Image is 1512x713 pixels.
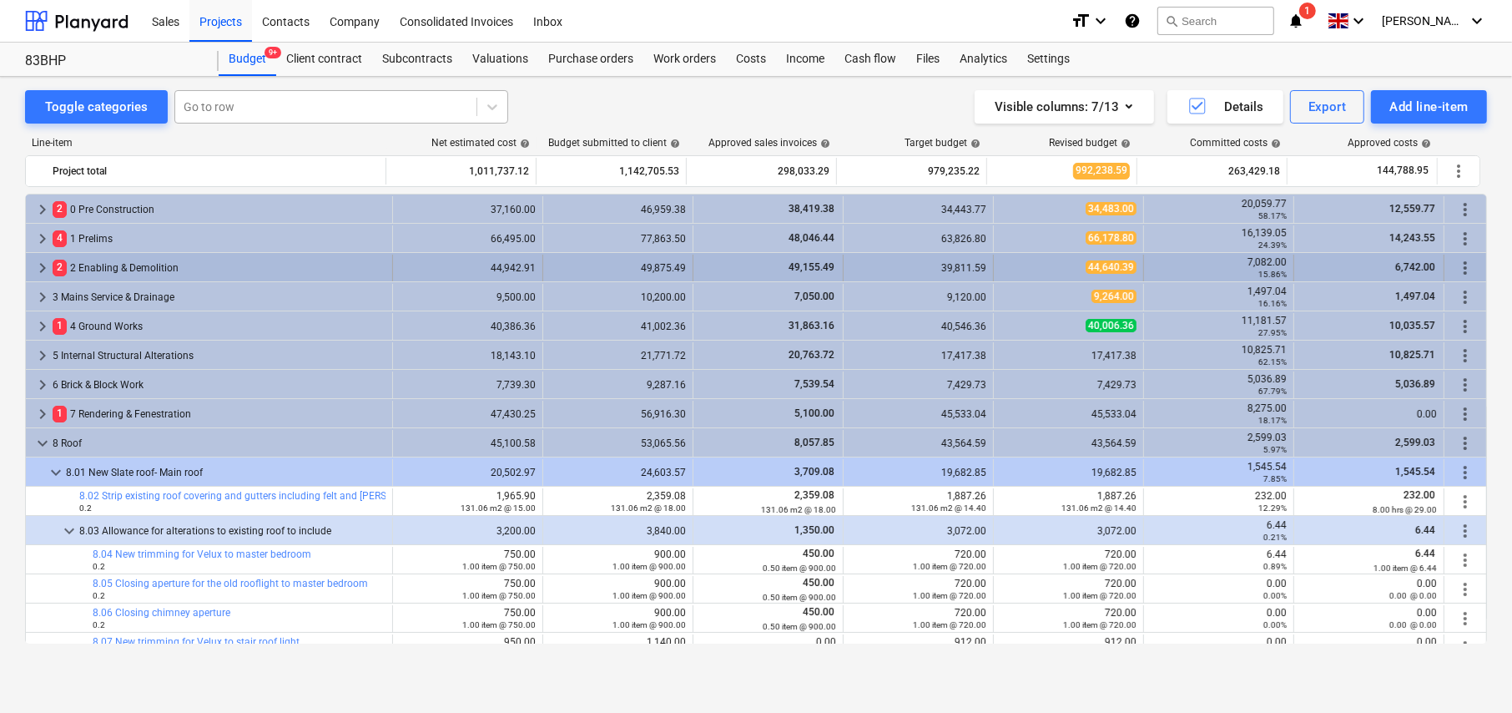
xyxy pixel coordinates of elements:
[1455,521,1475,541] span: More actions
[53,372,386,398] div: 6 Brick & Block Work
[612,591,686,600] small: 1.00 item @ 900.00
[369,583,382,596] span: bar_chart
[33,316,53,336] span: keyboard_arrow_right
[33,346,53,366] span: keyboard_arrow_right
[400,525,536,537] div: 3,200.00
[763,593,836,602] small: 0.50 item @ 900.00
[1151,373,1287,397] div: 5,036.89
[93,549,311,560] a: 8.04 New trimming for Velux to master bedroom
[1167,90,1283,124] button: Details
[33,375,53,395] span: keyboard_arrow_right
[1258,357,1287,367] small: 62.15%
[787,232,836,244] span: 48,046.44
[854,495,867,508] span: edit
[975,90,1154,124] button: Visible columns:7/13
[793,378,836,390] span: 7,539.54
[93,562,105,571] small: 0.2
[1301,578,1437,601] div: 0.00
[1301,607,1437,630] div: 0.00
[1000,607,1137,630] div: 720.00
[1402,489,1437,501] span: 232.00
[276,43,372,76] a: Client contract
[1000,437,1137,449] div: 43,564.59
[1000,549,1137,572] div: 720.00
[550,379,686,391] div: 9,287.16
[53,260,67,276] span: 2
[913,591,986,600] small: 1.00 item @ 720.00
[1388,232,1437,244] span: 14,243.55
[1429,633,1512,713] iframe: Chat Widget
[776,43,834,76] div: Income
[1263,445,1287,454] small: 5.97%
[59,521,79,541] span: keyboard_arrow_down
[793,437,836,448] span: 8,057.85
[761,505,836,514] small: 131.06 m2 @ 18.00
[913,562,986,571] small: 1.00 item @ 720.00
[53,318,67,334] span: 1
[1151,344,1287,367] div: 10,825.71
[1258,387,1287,396] small: 67.79%
[1455,550,1475,570] span: More actions
[950,43,1017,76] a: Analytics
[1190,137,1281,149] div: Committed costs
[53,313,386,340] div: 4 Ground Works
[1414,548,1437,559] span: 6.44
[763,622,836,631] small: 0.50 item @ 900.00
[1455,433,1475,453] span: More actions
[1301,636,1437,660] div: 0.00
[1063,620,1137,630] small: 1.00 item @ 720.00
[1455,404,1475,424] span: More actions
[1017,43,1080,76] a: Settings
[393,158,529,185] div: 1,011,737.12
[787,261,836,273] span: 49,155.49
[219,43,276,76] a: Budget9+
[461,503,536,513] small: 131.06 m2 @ 15.00
[400,490,536,513] div: 1,965.90
[787,320,836,331] span: 31,863.16
[45,96,148,118] div: Toggle categories
[850,350,986,362] div: 17,417.38
[1000,636,1137,660] div: 912.00
[372,43,462,76] div: Subcontracts
[1000,379,1137,391] div: 7,429.73
[1157,7,1274,35] button: Search
[1258,270,1287,279] small: 15.86%
[400,578,536,601] div: 750.00
[265,47,281,58] span: 9+
[550,467,686,478] div: 24,603.57
[1151,490,1287,513] div: 232.00
[400,379,536,391] div: 7,739.30
[1151,607,1287,630] div: 0.00
[1061,503,1137,513] small: 131.06 m2 @ 14.40
[400,233,536,245] div: 66,495.00
[1394,261,1437,273] span: 6,742.00
[1151,227,1287,250] div: 16,139.05
[1000,408,1137,420] div: 45,533.04
[793,466,836,478] span: 3,709.08
[726,43,776,76] div: Costs
[400,607,536,630] div: 750.00
[1290,90,1365,124] button: Export
[550,321,686,332] div: 41,002.36
[1086,319,1137,332] span: 40,006.36
[66,459,386,486] div: 8.01 New Slate roof- Main roof
[462,43,538,76] a: Valuations
[1388,349,1437,361] span: 10,825.71
[1388,203,1437,215] span: 12,559.77
[850,321,986,332] div: 40,546.36
[550,408,686,420] div: 56,916.30
[53,255,386,281] div: 2 Enabling & Demolition
[1144,158,1280,185] div: 263,429.18
[400,437,536,449] div: 45,100.58
[913,620,986,630] small: 1.00 item @ 720.00
[1151,519,1287,543] div: 6.44
[1455,200,1475,220] span: More actions
[1455,258,1475,278] span: More actions
[53,158,379,185] div: Project total
[431,137,530,149] div: Net estimated cost
[33,404,53,424] span: keyboard_arrow_right
[1455,609,1475,629] span: More actions
[801,548,836,559] span: 450.00
[850,408,986,420] div: 45,533.04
